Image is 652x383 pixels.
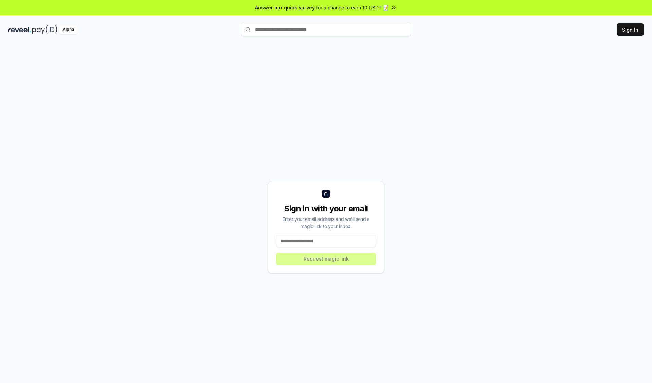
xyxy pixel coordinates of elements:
span: for a chance to earn 10 USDT 📝 [316,4,389,11]
button: Sign In [617,23,644,36]
span: Answer our quick survey [255,4,315,11]
div: Sign in with your email [276,203,376,214]
img: logo_small [322,190,330,198]
img: pay_id [32,25,57,34]
div: Enter your email address and we’ll send a magic link to your inbox. [276,215,376,230]
img: reveel_dark [8,25,31,34]
div: Alpha [59,25,78,34]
